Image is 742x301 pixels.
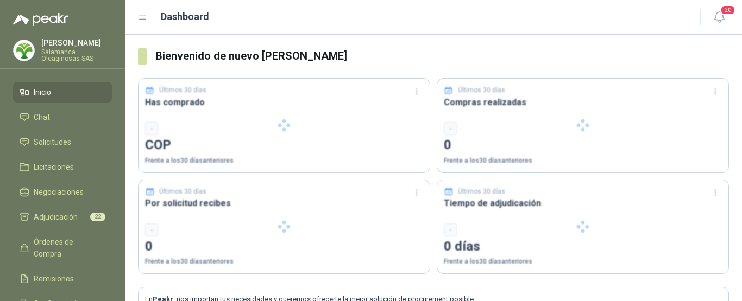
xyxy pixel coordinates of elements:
[709,8,729,27] button: 20
[13,207,112,227] a: Adjudicación22
[34,211,78,223] span: Adjudicación
[34,111,50,123] span: Chat
[41,49,112,62] p: Salamanca Oleaginosas SAS
[13,232,112,264] a: Órdenes de Compra
[13,13,68,26] img: Logo peakr
[34,273,74,285] span: Remisiones
[41,39,112,47] p: [PERSON_NAME]
[34,236,102,260] span: Órdenes de Compra
[720,5,735,15] span: 20
[161,9,209,24] h1: Dashboard
[34,161,74,173] span: Licitaciones
[13,182,112,202] a: Negociaciones
[13,268,112,289] a: Remisiones
[13,132,112,152] a: Solicitudes
[90,213,105,221] span: 22
[34,136,71,148] span: Solicitudes
[13,157,112,177] a: Licitaciones
[34,86,51,98] span: Inicio
[13,107,112,127] a: Chat
[34,186,84,198] span: Negociaciones
[14,40,34,61] img: Company Logo
[13,82,112,103] a: Inicio
[155,48,729,65] h3: Bienvenido de nuevo [PERSON_NAME]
